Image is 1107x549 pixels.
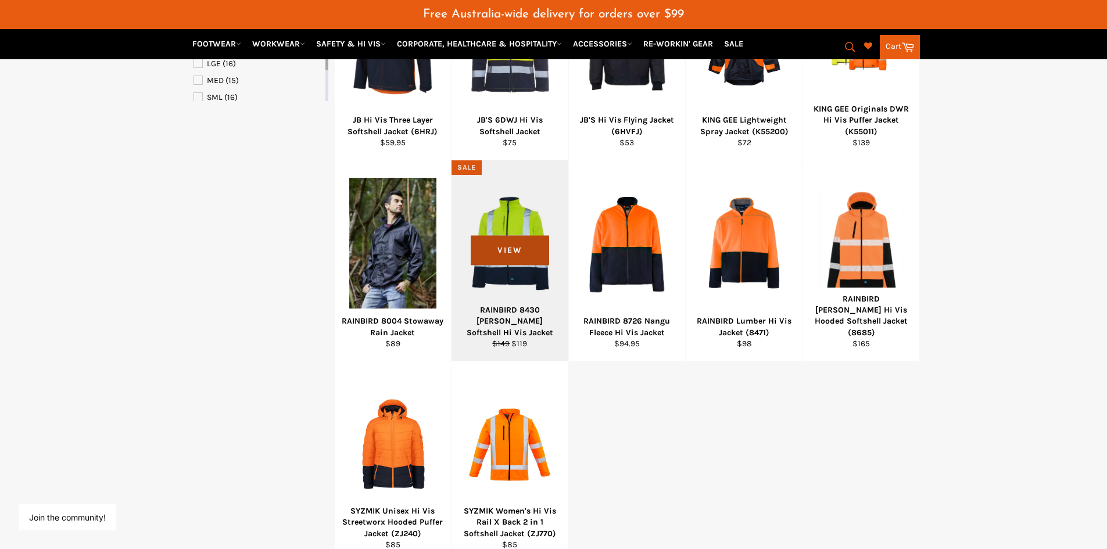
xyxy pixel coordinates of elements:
a: RAINBIRD 217674 Lumber Hi Vis Jacket - Workin' Gear RAINBIRD Lumber Hi Vis Jacket (8471) $98 [685,160,803,361]
div: JB'S Hi Vis Flying Jacket (6HVFJ) [576,114,678,137]
a: WORKWEAR [248,34,310,54]
img: RAINBIRD 217674 Lumber Hi Vis Jacket - Workin' Gear [700,181,788,306]
div: $59.95 [342,137,444,148]
div: RAINBIRD 8726 Nangu Fleece Hi Vis Jacket [576,315,678,338]
div: KING GEE Originals DWR Hi Vis Puffer Jacket (K55011) [810,103,912,137]
span: LGE [207,59,221,69]
a: ACCESSORIES [568,34,637,54]
div: $165 [810,338,912,349]
a: SALE [719,34,748,54]
div: $75 [459,137,561,148]
div: RAINBIRD Lumber Hi Vis Jacket (8471) [693,315,796,338]
div: RAINBIRD [PERSON_NAME] Hi Vis Hooded Softshell Jacket (8685) [810,293,912,338]
a: LGE [194,58,323,70]
a: RAINBIRD 8726 Nangu Fleece Hi Vis Jacket - Workin' Gear RAINBIRD 8726 Nangu Fleece Hi Vis Jacket ... [568,160,686,361]
span: Free Australia-wide delivery for orders over $99 [423,8,684,20]
span: MED [207,76,224,85]
a: Cart [880,35,920,59]
a: RAINBIRD Matthews Hi Vis Hooded Softshell Jacket (8685) - Workin' Gear RAINBIRD [PERSON_NAME] Hi ... [803,160,920,361]
img: RAINBIRD 8004 Stowaway Rain Jacket - Workin' Gear [349,178,437,309]
div: $89 [342,338,444,349]
a: RE-WORKIN' GEAR [639,34,718,54]
div: JB'S 6DWJ Hi Vis Softshell Jacket [459,114,561,137]
a: CORPORATE, HEALTHCARE & HOSPITALITY [392,34,567,54]
div: $139 [810,137,912,148]
img: SYZMIK Women's Hi Vis Rail X Back 2 in 1 Softshell Jacket (ZJ770) - Workin' Gear [466,400,554,488]
a: RAINBIRD 8430 Landy Softshell Hi Vis Jacket - Workin' Gear RAINBIRD 8430 [PERSON_NAME] Softshell ... [451,160,568,361]
div: KING GEE Lightweight Spray Jacket (K55200) [693,114,796,137]
a: SML [194,91,323,104]
a: MED [194,74,323,87]
div: SYZMIK Women's Hi Vis Rail X Back 2 in 1 Softshell Jacket (ZJ770) [459,505,561,539]
span: SML [207,92,223,102]
img: RAINBIRD 8726 Nangu Fleece Hi Vis Jacket - Workin' Gear [583,178,671,307]
a: RAINBIRD 8004 Stowaway Rain Jacket - Workin' Gear RAINBIRD 8004 Stowaway Rain Jacket $89 [334,160,452,361]
div: $72 [693,137,796,148]
div: RAINBIRD 8430 [PERSON_NAME] Softshell Hi Vis Jacket [459,304,561,338]
div: $98 [693,338,796,349]
div: SYZMIK Unisex Hi Vis Streetworx Hooded Puffer Jacket (ZJ240) [342,505,444,539]
button: Join the community! [29,512,106,522]
span: (15) [225,76,239,85]
span: (16) [223,59,236,69]
span: View [471,235,549,265]
img: SYZMIK Unisex Hi Vis Streetworx Hooded Puffer Jacket (ZJ240) - Workin' Gear [349,389,437,499]
a: SAFETY & HI VIS [311,34,391,54]
div: RAINBIRD 8004 Stowaway Rain Jacket [342,315,444,338]
img: RAINBIRD Matthews Hi Vis Hooded Softshell Jacket (8685) - Workin' Gear [818,188,905,298]
div: $94.95 [576,338,678,349]
div: JB Hi Vis Three Layer Softshell Jacket (6HRJ) [342,114,444,137]
span: (16) [224,92,238,102]
a: FOOTWEAR [188,34,246,54]
div: $53 [576,137,678,148]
